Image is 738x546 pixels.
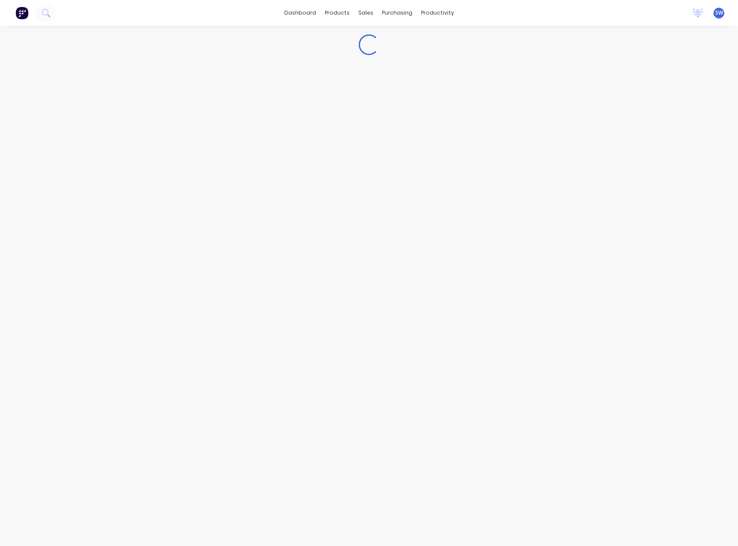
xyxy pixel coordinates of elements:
[417,6,458,19] div: productivity
[280,6,320,19] a: dashboard
[354,6,378,19] div: sales
[320,6,354,19] div: products
[15,6,28,19] img: Factory
[715,9,723,17] span: SW
[378,6,417,19] div: purchasing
